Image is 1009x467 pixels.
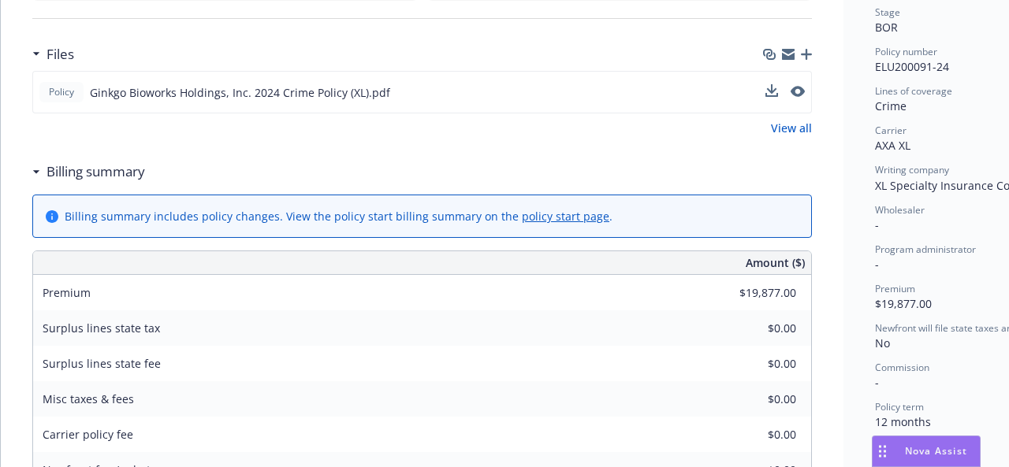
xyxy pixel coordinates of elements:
input: 0.00 [703,352,806,376]
span: Writing company [875,163,949,176]
input: 0.00 [703,423,806,447]
span: Policy [46,85,77,99]
span: Carrier policy fee [43,427,133,442]
span: Crime [875,98,907,113]
span: Policy term [875,400,924,413]
span: Misc taxes & fees [43,391,134,406]
span: Premium [875,282,915,295]
span: No [875,335,890,350]
span: - [875,375,879,390]
span: 12 months [875,414,931,429]
div: Files [32,44,74,65]
button: preview file [791,86,805,97]
a: View all [771,120,812,136]
input: 0.00 [703,387,806,411]
span: Policy number [875,45,937,58]
span: AXA XL [875,138,910,153]
span: Amount ($) [746,254,805,271]
input: 0.00 [703,317,806,340]
div: Billing summary [32,161,145,182]
span: BOR [875,20,898,35]
h3: Files [47,44,74,65]
a: policy start page [522,209,609,224]
div: Drag to move [873,436,892,466]
span: ELU200091-24 [875,59,949,74]
input: 0.00 [703,281,806,305]
span: Surplus lines state fee [43,356,161,371]
span: Premium [43,285,91,300]
span: $19,877.00 [875,296,932,311]
h3: Billing summary [47,161,145,182]
span: Stage [875,6,900,19]
span: Nova Assist [905,444,967,458]
span: Ginkgo Bioworks Holdings, Inc. 2024 Crime Policy (XL).pdf [90,84,390,101]
span: Carrier [875,124,907,137]
button: download file [765,84,778,97]
button: preview file [791,84,805,101]
span: - [875,217,879,232]
span: Surplus lines state tax [43,321,160,335]
div: Billing summary includes policy changes. View the policy start billing summary on the . [65,208,612,224]
button: download file [765,84,778,101]
button: Nova Assist [872,435,981,467]
span: Wholesaler [875,203,925,217]
span: Commission [875,361,929,374]
span: Program administrator [875,243,976,256]
span: - [875,257,879,272]
span: Lines of coverage [875,84,952,98]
